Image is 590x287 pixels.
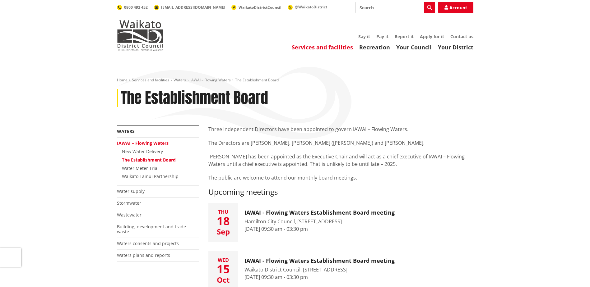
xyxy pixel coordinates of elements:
a: The Establishment Board [122,157,176,163]
a: New Water Delivery [122,148,163,154]
h3: Upcoming meetings [208,188,473,197]
a: @WaikatoDistrict [288,4,327,10]
span: The Establishment Board [235,77,279,83]
a: Contact us [450,34,473,39]
a: Water supply [117,188,145,194]
div: Hamilton City Council, [STREET_ADDRESS] [244,218,395,225]
a: Home [117,77,128,83]
span: WaikatoDistrictCouncil [239,5,281,10]
a: IAWAI – Flowing Waters [117,140,169,146]
img: Waikato District Council - Te Kaunihera aa Takiwaa o Waikato [117,20,164,51]
time: [DATE] 09:30 am - 03:30 pm [244,225,308,232]
div: Oct [208,276,238,284]
a: Building, development and trade waste [117,224,186,235]
div: Sep [208,228,238,235]
h3: IAWAI - Flowing Waters Establishment Board meeting [244,257,395,264]
a: Say it [358,34,370,39]
h3: IAWAI - Flowing Waters Establishment Board meeting [244,209,395,216]
a: Water Meter Trial [122,165,159,171]
a: Waters [174,77,186,83]
a: Stormwater [117,200,141,206]
a: Pay it [376,34,388,39]
a: [EMAIL_ADDRESS][DOMAIN_NAME] [154,5,225,10]
a: Waters plans and reports [117,252,170,258]
a: Waters consents and projects [117,240,179,246]
div: 18 [208,216,238,227]
span: 0800 492 452 [124,5,148,10]
p: The public are welcome to attend our monthly board meetings. [208,174,473,181]
div: Waikato District Council, [STREET_ADDRESS] [244,266,395,273]
a: WaikatoDistrictCouncil [231,5,281,10]
a: Services and facilities [132,77,169,83]
a: Your District [438,43,473,51]
nav: breadcrumb [117,78,473,83]
time: [DATE] 09:30 am - 03:30 pm [244,274,308,280]
button: Thu 18 Sep IAWAI - Flowing Waters Establishment Board meeting Hamilton City Council, [STREET_ADDR... [208,203,473,242]
a: IAWAI – Flowing Waters [190,77,231,83]
a: Your Council [396,43,432,51]
p: [PERSON_NAME] has been appointed as the Executive Chair and will act as a chief executive of IAWA... [208,153,473,168]
a: Waters [117,128,135,134]
input: Search input [355,2,435,13]
span: [EMAIL_ADDRESS][DOMAIN_NAME] [161,5,225,10]
span: @WaikatoDistrict [295,4,327,10]
h1: The Establishment Board [121,89,268,107]
a: Apply for it [420,34,444,39]
a: Account [438,2,473,13]
div: 15 [208,264,238,275]
a: 0800 492 452 [117,5,148,10]
div: Thu [208,209,238,214]
p: Three independent Directors have been appointed to govern IAWAI – Flowing Waters. [208,125,473,133]
a: Waikato Tainui Partnership [122,173,179,179]
p: The Directors are [PERSON_NAME], [PERSON_NAME] ([PERSON_NAME]) and [PERSON_NAME]. [208,139,473,147]
a: Recreation [359,43,390,51]
a: Services and facilities [292,43,353,51]
div: Wed [208,257,238,262]
a: Wastewater [117,212,142,218]
a: Report it [395,34,414,39]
